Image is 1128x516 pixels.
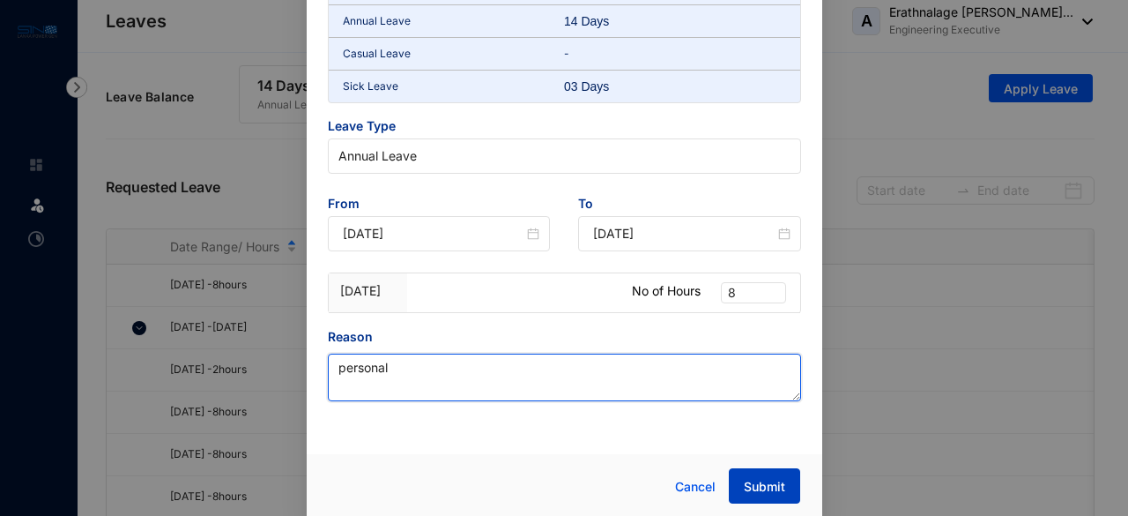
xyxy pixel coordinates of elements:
span: Submit [744,478,785,496]
span: Annual Leave [338,143,790,169]
input: End Date [593,224,775,243]
span: Cancel [675,477,716,497]
p: - [564,45,786,63]
span: From [328,195,551,216]
input: Start Date [343,224,524,243]
label: Reason [328,327,385,347]
div: 03 Days [564,78,638,95]
button: Submit [729,468,800,504]
span: 8 [728,283,779,303]
p: Casual Leave [343,45,565,63]
p: No of Hours [632,282,701,300]
p: [DATE] [340,282,396,300]
p: Annual Leave [343,12,565,30]
button: Cancel [662,469,729,505]
textarea: Reason [328,354,801,401]
span: Leave Type [328,117,801,138]
div: 14 Days [564,12,638,30]
p: Sick Leave [343,78,565,95]
span: To [578,195,801,216]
